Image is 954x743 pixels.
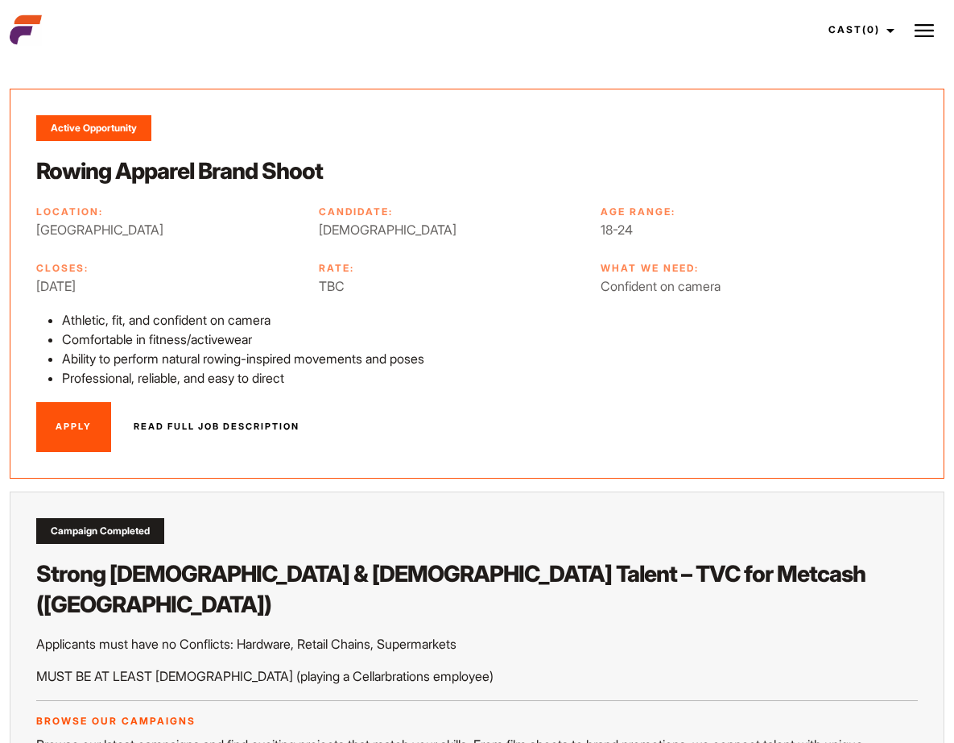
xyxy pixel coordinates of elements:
span: [DATE] [36,276,301,296]
h2: Strong [DEMOGRAPHIC_DATA] & [DEMOGRAPHIC_DATA] Talent – TVC for Metcash ([GEOGRAPHIC_DATA]) [36,558,918,620]
p: MUST BE AT LEAST [DEMOGRAPHIC_DATA] (playing a Cellarbrations employee) [36,666,918,686]
span: TBC [319,276,584,296]
p: Applicants must have no Conflicts: Hardware, Retail Chains, Supermarkets [36,634,918,654]
p: Comfortable in fitness/activewear [62,330,918,349]
strong: Closes: [36,262,89,274]
div: Campaign Completed [36,518,164,544]
a: Apply [36,402,111,452]
div: Active Opportunity [36,115,151,141]
img: cropped-aefm-brand-fav-22-square.png [10,14,42,46]
a: Cast(0) [814,8,904,52]
p: Ability to perform natural rowing-inspired movements and poses [62,349,918,368]
span: 18-24 [601,220,865,239]
span: (0) [862,23,880,35]
strong: Location: [36,205,103,218]
strong: Candidate: [319,205,393,218]
img: Burger icon [915,21,934,40]
h2: Rowing Apparel Brand Shoot [36,156,918,186]
p: Browse our campaigns [36,714,918,728]
p: Professional, reliable, and easy to direct [62,368,918,388]
strong: Age Range: [601,205,675,218]
strong: Rate: [319,262,354,274]
strong: What We Need: [601,262,699,274]
p: Athletic, fit, and confident on camera [62,310,918,330]
span: Confident on camera [601,276,865,296]
span: [DEMOGRAPHIC_DATA] [319,220,584,239]
span: [GEOGRAPHIC_DATA] [36,220,301,239]
a: Read full job description [114,402,319,452]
